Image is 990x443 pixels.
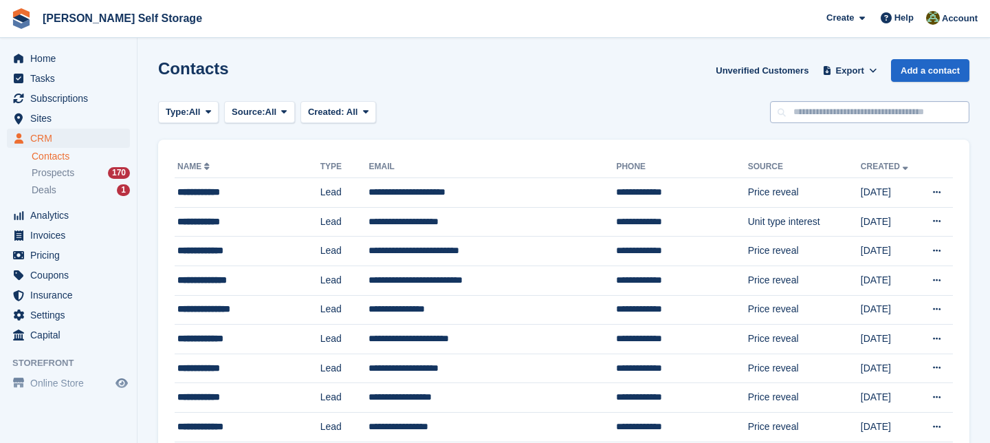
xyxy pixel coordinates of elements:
td: Lead [320,237,369,266]
a: menu [7,109,130,128]
span: Insurance [30,285,113,305]
a: Add a contact [891,59,969,82]
span: Account [942,12,978,25]
img: stora-icon-8386f47178a22dfd0bd8f6a31ec36ba5ce8667c1dd55bd0f319d3a0aa187defe.svg [11,8,32,29]
a: menu [7,69,130,88]
span: Deals [32,184,56,197]
a: menu [7,129,130,148]
th: Type [320,156,369,178]
h1: Contacts [158,59,229,78]
a: Prospects 170 [32,166,130,180]
td: Lead [320,383,369,413]
td: Lead [320,266,369,295]
span: Prospects [32,166,74,180]
a: menu [7,226,130,245]
span: CRM [30,129,113,148]
td: Lead [320,207,369,237]
button: Type: All [158,101,219,124]
div: 1 [117,184,130,196]
span: All [265,105,277,119]
td: [DATE] [861,237,919,266]
td: Lead [320,354,369,383]
a: menu [7,325,130,345]
a: menu [7,285,130,305]
span: Analytics [30,206,113,225]
td: [DATE] [861,383,919,413]
a: menu [7,206,130,225]
a: menu [7,246,130,265]
a: Created [861,162,911,171]
span: Type: [166,105,189,119]
a: menu [7,49,130,68]
td: Price reveal [748,383,861,413]
td: Price reveal [748,237,861,266]
td: [DATE] [861,325,919,354]
span: Invoices [30,226,113,245]
span: Sites [30,109,113,128]
button: Export [819,59,880,82]
td: Lead [320,325,369,354]
a: menu [7,89,130,108]
span: Tasks [30,69,113,88]
td: [DATE] [861,354,919,383]
span: Help [894,11,914,25]
span: Capital [30,325,113,345]
td: [DATE] [861,266,919,295]
td: [DATE] [861,412,919,442]
a: menu [7,266,130,285]
td: [DATE] [861,207,919,237]
span: Home [30,49,113,68]
td: Lead [320,295,369,325]
span: Pricing [30,246,113,265]
span: Create [826,11,854,25]
a: menu [7,374,130,393]
a: Preview store [113,375,130,391]
span: Source: [232,105,265,119]
a: [PERSON_NAME] Self Storage [37,7,208,30]
span: Coupons [30,266,113,285]
span: Storefront [12,356,137,370]
button: Created: All [300,101,376,124]
td: Price reveal [748,295,861,325]
a: Unverified Customers [710,59,814,82]
td: Price reveal [748,266,861,295]
img: Karl [926,11,940,25]
a: Name [177,162,212,171]
div: 170 [108,167,130,179]
td: Lead [320,412,369,442]
td: Price reveal [748,412,861,442]
td: Lead [320,178,369,208]
span: Online Store [30,374,113,393]
td: Price reveal [748,325,861,354]
a: menu [7,305,130,325]
span: All [189,105,201,119]
a: Deals 1 [32,183,130,197]
td: Price reveal [748,354,861,383]
span: All [346,107,358,117]
th: Source [748,156,861,178]
span: Settings [30,305,113,325]
a: Contacts [32,150,130,163]
td: Unit type interest [748,207,861,237]
span: Export [836,64,864,78]
th: Phone [616,156,747,178]
button: Source: All [224,101,295,124]
td: Price reveal [748,178,861,208]
td: [DATE] [861,178,919,208]
th: Email [368,156,616,178]
span: Created: [308,107,344,117]
span: Subscriptions [30,89,113,108]
td: [DATE] [861,295,919,325]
